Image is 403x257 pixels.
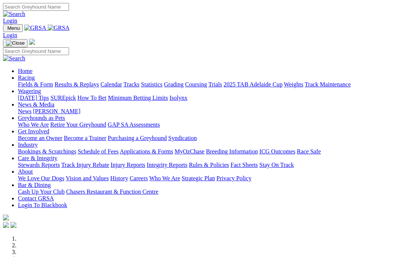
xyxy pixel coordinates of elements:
[208,81,222,88] a: Trials
[259,148,295,155] a: ICG Outcomes
[3,222,9,228] img: facebook.svg
[18,74,35,81] a: Racing
[18,188,400,195] div: Bar & Dining
[108,135,167,141] a: Purchasing a Greyhound
[18,162,60,168] a: Stewards Reports
[18,135,400,142] div: Get Involved
[185,81,207,88] a: Coursing
[124,81,140,88] a: Tracks
[129,175,148,181] a: Careers
[18,95,49,101] a: [DATE] Tips
[3,24,23,32] button: Toggle navigation
[18,168,33,175] a: About
[18,202,67,208] a: Login To Blackbook
[108,121,160,128] a: GAP SA Assessments
[3,11,25,18] img: Search
[3,39,28,47] button: Toggle navigation
[18,148,76,155] a: Bookings & Scratchings
[18,68,32,74] a: Home
[259,162,294,168] a: Stay On Track
[29,39,35,45] img: logo-grsa-white.png
[18,182,51,188] a: Bar & Dining
[10,222,16,228] img: twitter.svg
[7,25,20,31] span: Menu
[18,175,400,182] div: About
[224,81,282,88] a: 2025 TAB Adelaide Cup
[18,155,57,161] a: Care & Integrity
[18,81,53,88] a: Fields & Form
[206,148,258,155] a: Breeding Information
[3,47,69,55] input: Search
[216,175,252,181] a: Privacy Policy
[3,18,17,24] a: Login
[78,148,118,155] a: Schedule of Fees
[18,95,400,101] div: Wagering
[6,40,25,46] img: Close
[18,135,62,141] a: Become an Owner
[33,108,80,114] a: [PERSON_NAME]
[110,175,128,181] a: History
[3,3,69,11] input: Search
[3,55,25,62] img: Search
[18,108,31,114] a: News
[147,162,187,168] a: Integrity Reports
[18,115,65,121] a: Greyhounds as Pets
[284,81,303,88] a: Weights
[175,148,204,155] a: MyOzChase
[66,188,158,195] a: Chasers Restaurant & Function Centre
[18,88,41,94] a: Wagering
[50,95,76,101] a: SUREpick
[18,175,64,181] a: We Love Our Dogs
[18,121,49,128] a: Who We Are
[110,162,145,168] a: Injury Reports
[141,81,163,88] a: Statistics
[18,108,400,115] div: News & Media
[108,95,168,101] a: Minimum Betting Limits
[54,81,99,88] a: Results & Replays
[66,175,109,181] a: Vision and Values
[18,142,38,148] a: Industry
[18,195,54,202] a: Contact GRSA
[64,135,106,141] a: Become a Trainer
[18,81,400,88] div: Racing
[169,95,187,101] a: Isolynx
[305,81,351,88] a: Track Maintenance
[50,121,106,128] a: Retire Your Greyhound
[168,135,197,141] a: Syndication
[297,148,321,155] a: Race Safe
[61,162,109,168] a: Track Injury Rebate
[149,175,180,181] a: Who We Are
[24,25,46,31] img: GRSA
[18,162,400,168] div: Care & Integrity
[3,215,9,220] img: logo-grsa-white.png
[18,128,49,134] a: Get Involved
[189,162,229,168] a: Rules & Policies
[164,81,184,88] a: Grading
[120,148,173,155] a: Applications & Forms
[3,32,17,38] a: Login
[18,101,54,108] a: News & Media
[231,162,258,168] a: Fact Sheets
[78,95,107,101] a: How To Bet
[18,188,65,195] a: Cash Up Your Club
[18,148,400,155] div: Industry
[18,121,400,128] div: Greyhounds as Pets
[48,25,70,31] img: GRSA
[182,175,215,181] a: Strategic Plan
[100,81,122,88] a: Calendar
